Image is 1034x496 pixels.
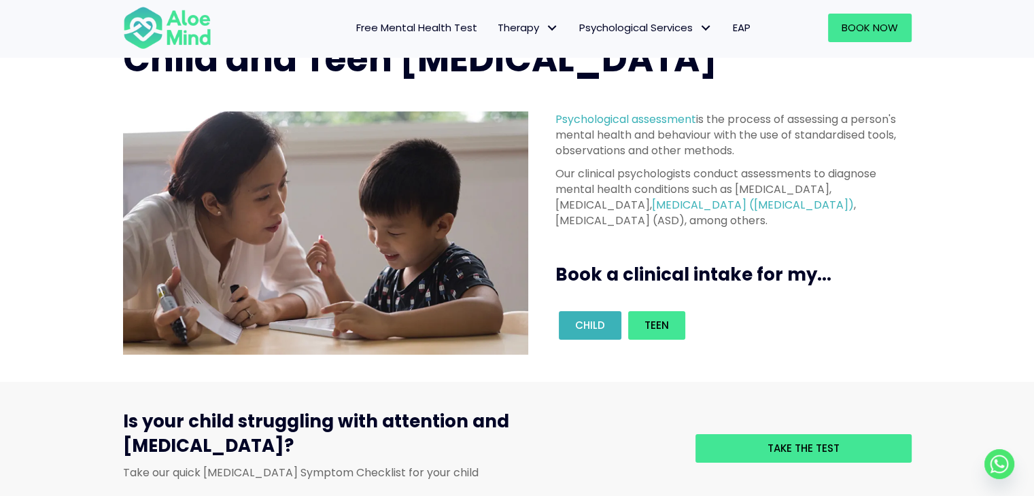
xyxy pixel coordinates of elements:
[123,5,211,50] img: Aloe mind Logo
[696,18,716,38] span: Psychological Services: submenu
[559,311,621,340] a: Child
[569,14,723,42] a: Psychological ServicesPsychological Services: submenu
[555,166,903,229] p: Our clinical psychologists conduct assessments to diagnose mental health conditions such as [MEDI...
[644,318,669,332] span: Teen
[695,434,912,463] a: Take the test
[542,18,562,38] span: Therapy: submenu
[346,14,487,42] a: Free Mental Health Test
[828,14,912,42] a: Book Now
[123,111,528,355] img: child assessment
[123,409,675,465] h3: Is your child struggling with attention and [MEDICAL_DATA]?
[768,441,840,455] span: Take the test
[628,311,685,340] a: Teen
[842,20,898,35] span: Book Now
[723,14,761,42] a: EAP
[575,318,605,332] span: Child
[498,20,559,35] span: Therapy
[984,449,1014,479] a: Whatsapp
[123,465,675,480] p: Take our quick [MEDICAL_DATA] Symptom Checklist for your child
[652,197,854,213] a: [MEDICAL_DATA] ([MEDICAL_DATA])
[555,262,917,287] h3: Book a clinical intake for my...
[123,34,717,84] span: Child and Teen [MEDICAL_DATA]
[356,20,477,35] span: Free Mental Health Test
[555,111,903,159] p: is the process of assessing a person's mental health and behaviour with the use of standardised t...
[579,20,712,35] span: Psychological Services
[555,111,696,127] a: Psychological assessment
[229,14,761,42] nav: Menu
[555,308,903,343] div: Book an intake for my...
[487,14,569,42] a: TherapyTherapy: submenu
[733,20,751,35] span: EAP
